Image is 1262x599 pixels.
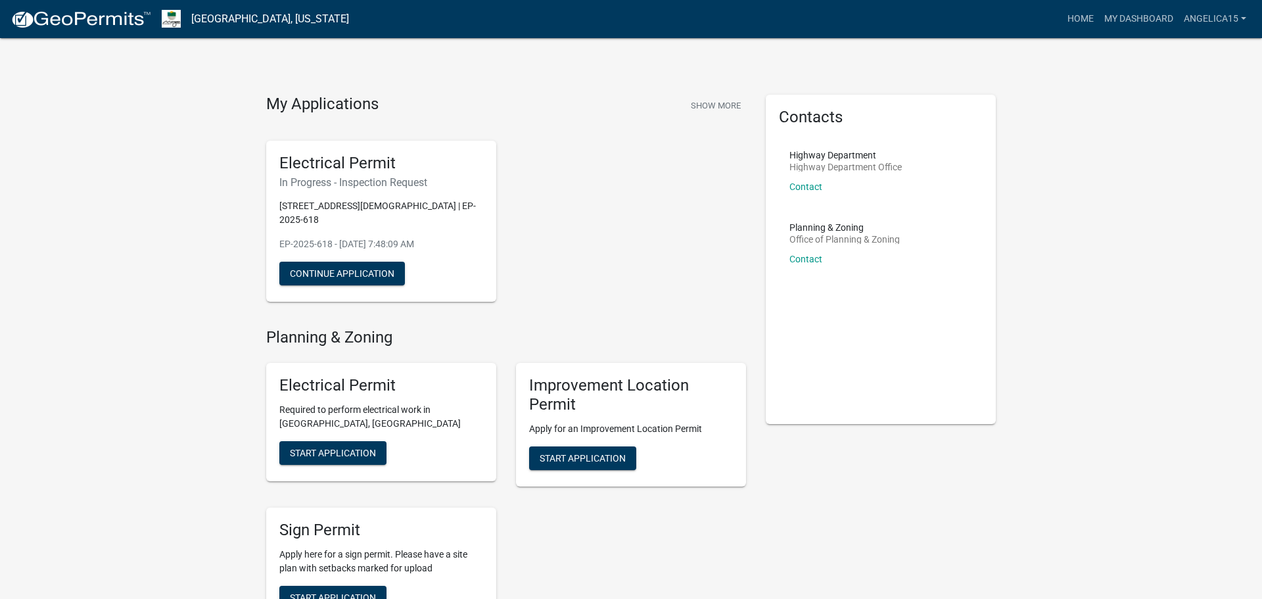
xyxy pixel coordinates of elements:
[279,548,483,575] p: Apply here for a sign permit. Please have a site plan with setbacks marked for upload
[266,328,746,347] h4: Planning & Zoning
[279,154,483,173] h5: Electrical Permit
[191,8,349,30] a: [GEOGRAPHIC_DATA], [US_STATE]
[789,223,900,232] p: Planning & Zoning
[789,162,902,172] p: Highway Department Office
[279,237,483,251] p: EP-2025-618 - [DATE] 7:48:09 AM
[279,199,483,227] p: [STREET_ADDRESS][DEMOGRAPHIC_DATA] | EP-2025-618
[290,448,376,458] span: Start Application
[279,176,483,189] h6: In Progress - Inspection Request
[529,376,733,414] h5: Improvement Location Permit
[162,10,181,28] img: Morgan County, Indiana
[279,376,483,395] h5: Electrical Permit
[789,181,822,192] a: Contact
[279,403,483,431] p: Required to perform electrical work in [GEOGRAPHIC_DATA], [GEOGRAPHIC_DATA]
[279,441,386,465] button: Start Application
[529,446,636,470] button: Start Application
[529,422,733,436] p: Apply for an Improvement Location Permit
[279,521,483,540] h5: Sign Permit
[1099,7,1179,32] a: My Dashboard
[540,452,626,463] span: Start Application
[266,95,379,114] h4: My Applications
[1179,7,1251,32] a: Angelica15
[789,151,902,160] p: Highway Department
[789,254,822,264] a: Contact
[789,235,900,244] p: Office of Planning & Zoning
[686,95,746,116] button: Show More
[1062,7,1099,32] a: Home
[279,262,405,285] button: Continue Application
[779,108,983,127] h5: Contacts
